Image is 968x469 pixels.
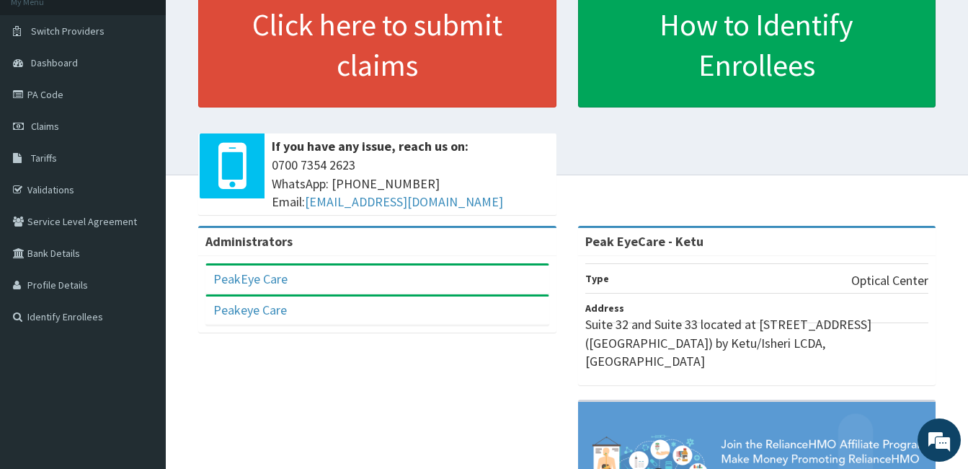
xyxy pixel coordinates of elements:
a: PeakEye Care [213,271,288,287]
p: Suite 32 and Suite 33 located at [STREET_ADDRESS] ([GEOGRAPHIC_DATA]) by Ketu/Isheri LCDA, [GEOGR... [585,315,929,371]
b: If you have any issue, reach us on: [272,138,469,154]
span: Claims [31,120,59,133]
p: Optical Center [851,271,928,290]
b: Type [585,272,609,285]
strong: Peak EyeCare - Ketu [585,233,703,250]
span: 0700 7354 2623 WhatsApp: [PHONE_NUMBER] Email: [272,156,549,211]
b: Address [585,302,624,315]
span: Dashboard [31,56,78,69]
a: [EMAIL_ADDRESS][DOMAIN_NAME] [305,193,503,210]
b: Administrators [205,233,293,250]
a: Peakeye Care [213,302,287,318]
span: Switch Providers [31,25,105,38]
span: Tariffs [31,152,57,165]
